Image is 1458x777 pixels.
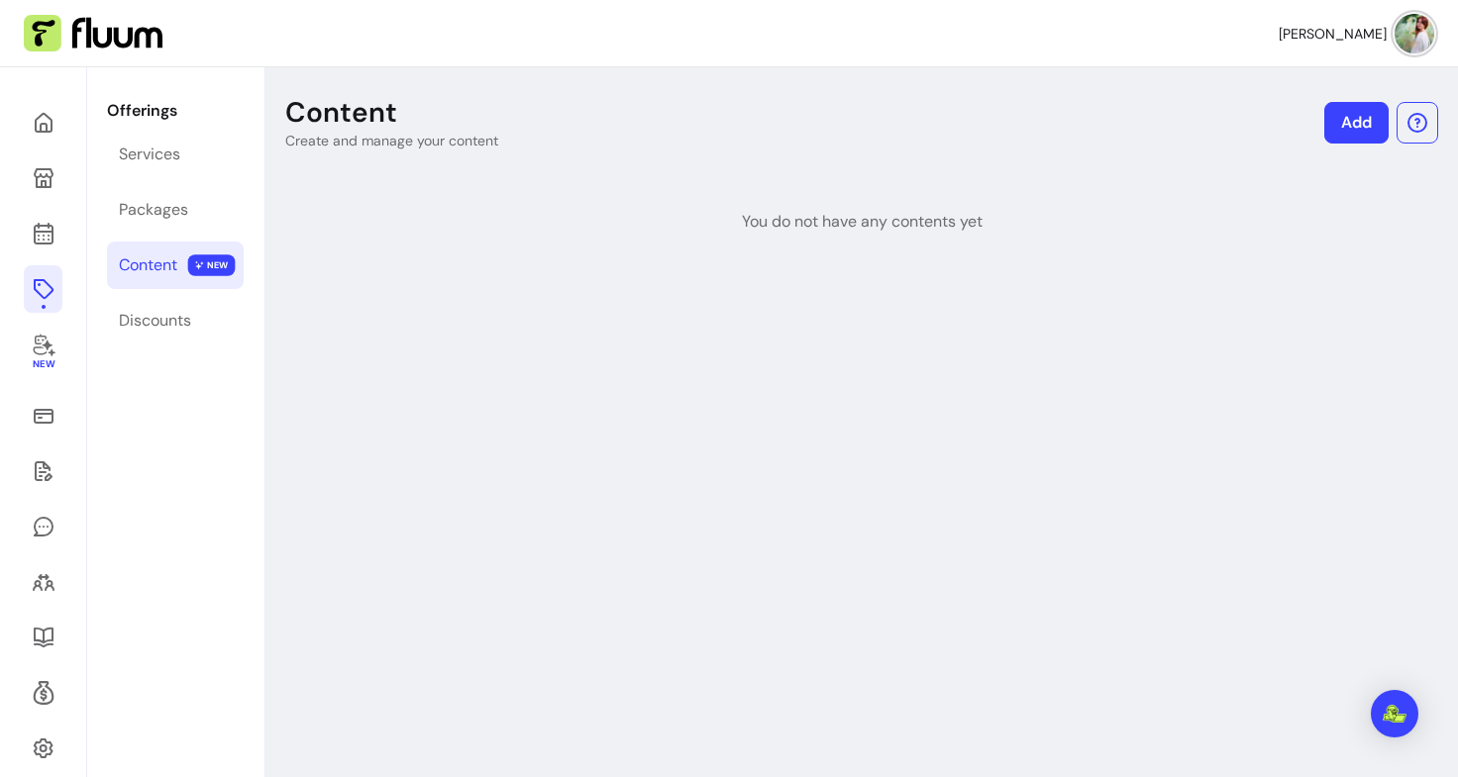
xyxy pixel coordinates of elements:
a: Add [1324,102,1389,144]
p: You do not have any contents yet [742,210,983,234]
button: avatar[PERSON_NAME] [1279,14,1434,53]
a: My Messages [24,503,62,550]
a: Discounts [107,297,244,344]
img: avatar [1395,14,1434,53]
div: Discounts [119,309,191,333]
a: Clients [24,558,62,606]
div: Open Intercom Messenger [1371,690,1418,737]
img: Fluum Logo [24,15,162,52]
a: Sales [24,392,62,439]
a: Calendar [24,210,62,257]
a: Refer & Earn [24,669,62,717]
a: Resources [24,614,62,661]
a: Services [107,131,244,178]
div: Services [119,143,180,166]
a: Packages [107,186,244,234]
div: Packages [119,198,188,222]
a: Settings [24,725,62,772]
p: Offerings [107,99,244,123]
span: New [32,358,53,371]
span: NEW [188,254,236,276]
p: Content [285,95,397,131]
a: My Page [24,154,62,202]
a: New [24,321,62,384]
a: Home [24,99,62,146]
p: Create and manage your content [285,131,498,150]
a: Content NEW [107,242,244,289]
a: Waivers [24,447,62,495]
a: Offerings [24,265,62,313]
span: [PERSON_NAME] [1279,24,1387,44]
div: Content [119,253,177,277]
